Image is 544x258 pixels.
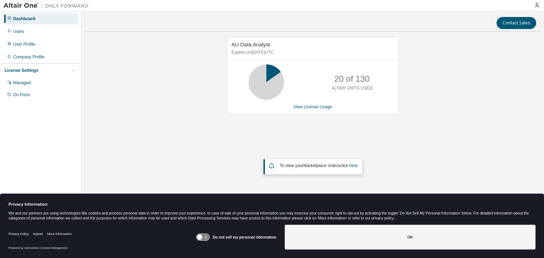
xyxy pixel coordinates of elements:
button: Contact Sales [497,17,536,29]
a: View License Usage [294,104,332,109]
div: User Profile [13,41,35,47]
a: here [349,163,358,168]
span: AU Data Analyst [232,41,270,47]
p: 20 of 130 [334,73,370,85]
p: Expires on [DATE] UTC [232,50,392,56]
div: Dashboard [13,16,35,22]
span: To view your click [280,163,358,168]
div: License Settings [5,68,38,73]
em: Marketplace orders [304,163,340,168]
div: On Prem [13,92,30,98]
div: Company Profile [13,54,45,60]
p: ALTAIR UNITS USED [331,85,373,91]
img: Altair One [4,2,92,9]
div: Managed [13,80,31,86]
div: Users [13,29,24,34]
